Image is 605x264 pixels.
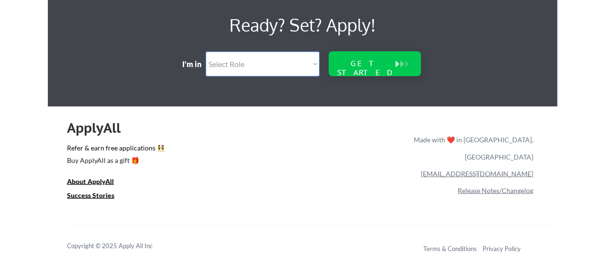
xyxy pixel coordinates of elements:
div: Buy ApplyAll as a gift 🎁 [67,157,163,163]
div: ApplyAll [67,120,132,136]
a: Refer & earn free applications 👯‍♀️ [67,145,214,155]
a: Terms & Conditions [423,244,477,252]
a: Privacy Policy [483,244,521,252]
u: About ApplyAll [67,177,114,185]
a: [EMAIL_ADDRESS][DOMAIN_NAME] [421,169,533,177]
div: Ready? Set? Apply! [182,11,423,39]
div: I'm in [182,59,208,69]
a: Success Stories [67,190,127,202]
a: Release Notes/Changelog [458,186,533,194]
div: GET STARTED [335,59,396,77]
div: Made with ❤️ in [GEOGRAPHIC_DATA], [GEOGRAPHIC_DATA] [410,131,533,165]
u: Success Stories [67,191,114,199]
a: Buy ApplyAll as a gift 🎁 [67,155,163,167]
div: Copyright © 2025 Apply All Inc [67,241,177,251]
a: About ApplyAll [67,176,127,188]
